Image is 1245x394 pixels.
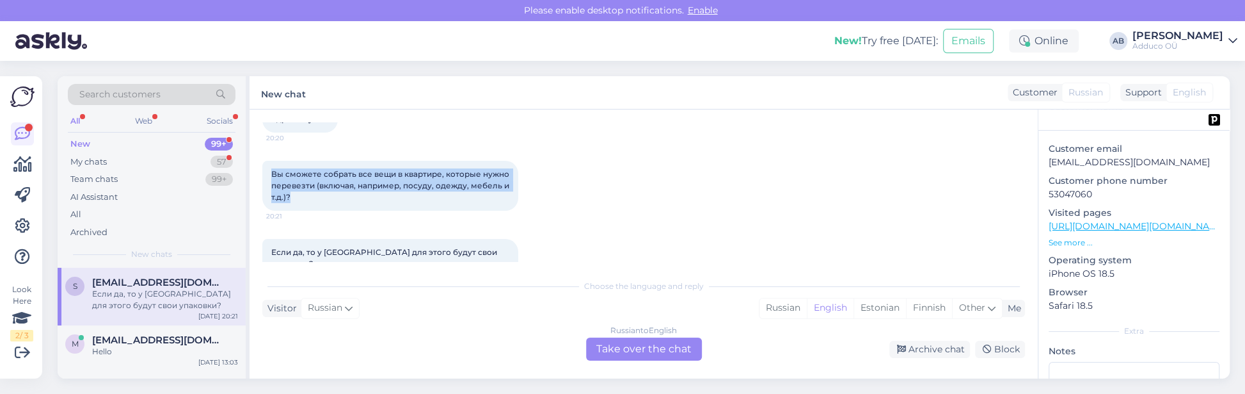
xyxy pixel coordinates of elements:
div: Visitor [262,302,297,315]
span: stella.einla@berlin.com [92,277,225,288]
span: Search customers [79,88,161,101]
div: Block [975,341,1025,358]
p: Operating system [1049,254,1219,267]
span: 20:20 [266,133,314,143]
span: Other [959,302,985,313]
div: Customer [1008,86,1058,99]
img: pd [1209,114,1220,126]
div: Choose the language and reply [262,281,1025,292]
div: Try free [DATE]: [834,33,938,49]
div: Socials [204,113,235,129]
span: Russian [308,301,342,315]
p: iPhone OS 18.5 [1049,267,1219,281]
div: 2 / 3 [10,330,33,341]
button: Emails [943,29,994,53]
div: Extra [1049,325,1219,337]
div: [DATE] 13:03 [198,357,238,367]
span: m_elabd@hotmail.com [92,334,225,346]
div: Online [1009,29,1079,53]
div: 57 [210,156,233,168]
span: English [1173,86,1206,99]
div: Если да, то у [GEOGRAPHIC_DATA] для этого будут свои упаковки? [92,288,238,311]
p: Customer email [1049,142,1219,156]
div: Take over the chat [586,338,702,361]
p: Browser [1049,286,1219,299]
div: Support [1120,86,1162,99]
div: Estonian [853,299,906,318]
span: Enable [684,4,722,16]
div: [DATE] 20:21 [198,311,238,321]
p: Notes [1049,345,1219,358]
div: Archived [70,226,107,239]
div: Russian [759,299,807,318]
div: Look Here [10,284,33,341]
div: AI Assistant [70,191,118,204]
div: My chats [70,156,107,168]
div: Russian to English [610,325,677,336]
div: All [68,113,83,129]
div: AB [1109,32,1127,50]
a: [URL][DOMAIN_NAME][DOMAIN_NAME] [1049,220,1226,232]
label: New chat [261,84,306,101]
div: Finnish [906,299,952,318]
span: Вы сможете собрать все вещи в квартире, которые нужно перевезти (включая, например, посуду, одежд... [271,169,511,202]
div: 99+ [205,138,233,151]
p: 53047060 [1049,188,1219,201]
div: New [70,138,90,151]
p: Safari 18.5 [1049,299,1219,313]
span: s [73,281,77,291]
img: Askly Logo [10,86,35,107]
div: All [70,208,81,221]
div: Web [132,113,155,129]
div: English [807,299,853,318]
b: New! [834,35,862,47]
span: Если да, то у [GEOGRAPHIC_DATA] для этого будут свои упаковки? [271,247,499,268]
div: Adduco OÜ [1132,41,1223,51]
span: Russian [1068,86,1103,99]
span: New chats [131,249,172,260]
div: Hello [92,346,238,357]
p: See more ... [1049,237,1219,249]
div: Archive chat [889,341,970,358]
span: m [72,339,79,349]
div: Me [1003,302,1021,315]
div: [PERSON_NAME] [1132,31,1223,41]
p: [EMAIL_ADDRESS][DOMAIN_NAME] [1049,156,1219,169]
a: [PERSON_NAME]Adduco OÜ [1132,31,1237,51]
p: Customer phone number [1049,174,1219,188]
div: Team chats [70,173,118,186]
div: 99+ [205,173,233,186]
p: Visited pages [1049,206,1219,220]
span: 20:21 [266,211,314,221]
